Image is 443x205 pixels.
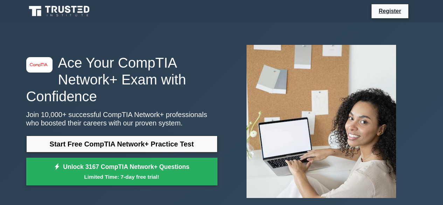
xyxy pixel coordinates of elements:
a: Register [374,7,405,15]
a: Start Free CompTIA Network+ Practice Test [26,136,217,152]
p: Join 10,000+ successful CompTIA Network+ professionals who boosted their careers with our proven ... [26,110,217,127]
h1: Ace Your CompTIA Network+ Exam with Confidence [26,54,217,105]
a: Unlock 3167 CompTIA Network+ QuestionsLimited Time: 7-day free trial! [26,158,217,186]
small: Limited Time: 7-day free trial! [35,173,209,181]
